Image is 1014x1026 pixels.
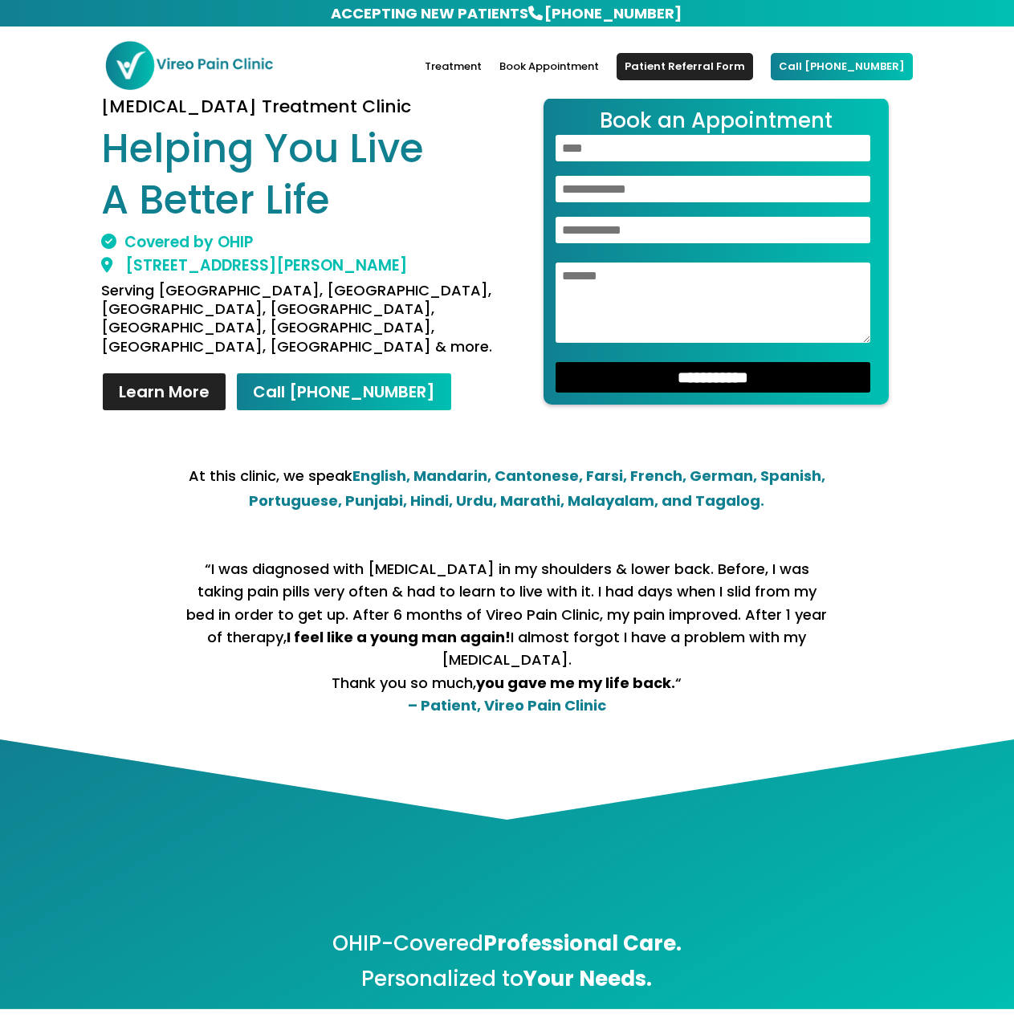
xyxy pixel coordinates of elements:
[483,929,682,958] strong: Professional Care.
[101,124,495,234] h1: Helping You Live A Better Life
[425,61,482,99] a: Treatment
[185,558,828,717] p: “I was diagnosed with [MEDICAL_DATA] in my shoulders & lower back. Before, I was taking pain pill...
[543,2,683,25] a: [PHONE_NUMBER]
[101,372,227,412] a: Learn More
[105,930,908,966] h2: OHIP-Covered
[105,966,908,1001] h2: Personalized to
[617,53,753,80] a: Patient Referral Form
[771,53,913,80] a: Call [PHONE_NUMBER]
[101,98,495,124] h3: [MEDICAL_DATA] Treatment Clinic
[556,110,877,135] h2: Book an Appointment
[287,627,511,647] strong: I feel like a young man again!
[499,61,599,99] a: Book Appointment
[544,98,889,405] form: Contact form
[235,372,453,412] a: Call [PHONE_NUMBER]
[101,281,495,364] h4: Serving [GEOGRAPHIC_DATA], [GEOGRAPHIC_DATA], [GEOGRAPHIC_DATA], [GEOGRAPHIC_DATA], [GEOGRAPHIC_D...
[101,234,495,258] h2: Covered by OHIP
[249,466,825,511] strong: English, Mandarin, Cantonese, Farsi, French, German, Spanish, Portuguese, Punjabi, Hindi, Urdu, M...
[104,40,274,91] img: Vireo Pain Clinic
[408,695,606,715] strong: – Patient, Vireo Pain Clinic
[523,964,652,993] strong: Your Needs.
[476,673,675,693] strong: you gave me my life back.
[185,463,828,515] p: At this clinic, we speak
[101,254,407,276] a: [STREET_ADDRESS][PERSON_NAME]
